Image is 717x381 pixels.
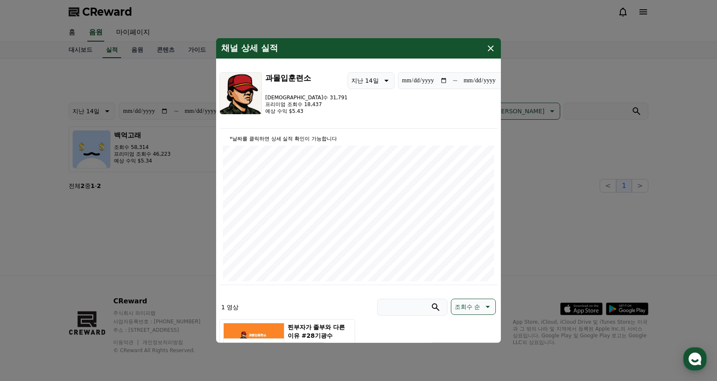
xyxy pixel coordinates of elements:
[455,301,480,313] p: 조회수 순
[288,323,351,340] h5: 찐부자가 졸부와 다른 이유 #28기광수
[453,76,458,86] p: ~
[221,43,278,53] h4: 채널 상세 실적
[351,75,378,87] p: 지난 14일
[265,94,347,101] p: [DEMOGRAPHIC_DATA]수 31,791
[3,269,56,290] a: 홈
[265,72,347,84] h3: 과몰입훈련소
[221,303,239,311] p: 1 영상
[109,269,163,290] a: 설정
[265,108,347,115] p: 예상 수익 $5.43
[265,101,347,108] p: 프리미엄 조회수 18,437
[451,299,496,315] button: 조회수 순
[220,72,262,115] img: 과몰입훈련소
[216,38,501,343] div: modal
[131,282,141,289] span: 설정
[56,269,109,290] a: 대화
[223,135,494,142] p: *날짜를 클릭하면 상세 실적 확인이 가능합니다
[78,282,88,289] span: 대화
[347,72,394,89] button: 지난 14일
[27,282,32,289] span: 홈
